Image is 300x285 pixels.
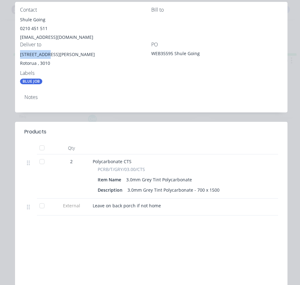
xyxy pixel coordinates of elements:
[24,94,278,100] div: Notes
[151,7,282,13] div: Bill to
[20,59,151,68] div: Rotorua , 3010
[24,128,46,136] div: Products
[125,185,222,194] div: 3.0mm Grey Tint Polycarbonate - 700 x 1500
[151,42,282,48] div: PO
[98,185,125,194] div: Description
[20,79,42,84] div: BLUE JOB
[53,142,90,154] div: Qty
[20,50,151,70] div: [STREET_ADDRESS][PERSON_NAME]Rotorua , 3010
[20,7,151,13] div: Contact
[20,50,151,59] div: [STREET_ADDRESS][PERSON_NAME]
[20,15,151,42] div: Shule Going0210 451 511[EMAIL_ADDRESS][DOMAIN_NAME]
[98,175,124,184] div: Item Name
[93,203,161,209] span: Leave on back porch if not home
[20,24,151,33] div: 0210 451 511
[98,166,145,173] span: PCRB/T/GRY/03.00/CTS
[20,15,151,24] div: Shule Going
[20,70,151,76] div: Labels
[20,42,151,48] div: Deliver to
[70,158,73,165] span: 2
[55,202,88,209] span: External
[124,175,194,184] div: 3.0mm Grey Tint Polycarbonate
[151,50,230,59] div: WEB35595 Shule Going
[20,33,151,42] div: [EMAIL_ADDRESS][DOMAIN_NAME]
[93,158,132,164] span: Polycarbonate CTS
